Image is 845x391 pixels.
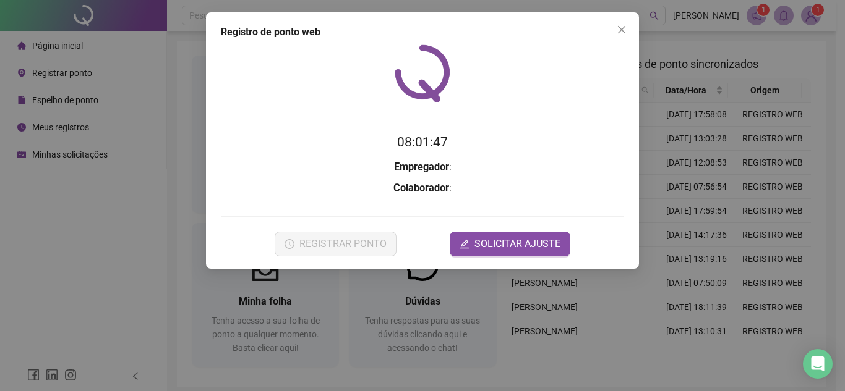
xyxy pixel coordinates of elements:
[221,159,624,175] h3: :
[394,161,449,173] strong: Empregador
[221,180,624,196] h3: :
[460,239,470,249] span: edit
[393,182,449,194] strong: Colaborador
[275,232,397,256] button: REGISTRAR PONTO
[803,349,833,379] div: Open Intercom Messenger
[395,44,450,102] img: QRPoint
[450,232,570,256] button: editSOLICITAR AJUSTE
[474,237,560,251] span: SOLICITAR AJUSTE
[612,20,632,40] button: Close
[617,25,627,35] span: close
[221,25,624,40] div: Registro de ponto web
[397,135,448,149] time: 08:01:47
